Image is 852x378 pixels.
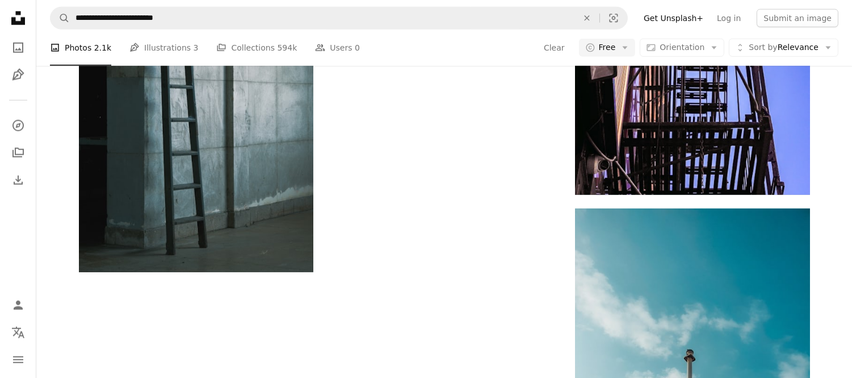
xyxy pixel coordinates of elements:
a: Collections [7,142,30,164]
span: Sort by [749,43,777,52]
span: Orientation [660,43,704,52]
button: Language [7,321,30,344]
a: white concrete tower under blue sky during daytime [575,360,809,370]
span: Relevance [749,42,819,53]
a: Log in [710,9,748,27]
a: Download History [7,169,30,192]
a: Get Unsplash+ [637,9,710,27]
a: Illustrations [7,64,30,86]
button: Visual search [600,7,627,29]
a: Log in / Sign up [7,294,30,317]
a: Collections 594k [216,30,297,66]
a: Illustrations 3 [129,30,198,66]
a: A tall ladder leans against a concrete wall. [79,90,313,101]
button: Orientation [640,39,724,57]
button: Free [579,39,636,57]
a: Photos [7,36,30,59]
a: Explore [7,114,30,137]
a: Users 0 [315,30,360,66]
button: Search Unsplash [51,7,70,29]
button: Menu [7,348,30,371]
span: 0 [355,41,360,54]
span: Free [599,42,616,53]
button: Clear [543,39,565,57]
button: Sort byRelevance [729,39,838,57]
a: Home — Unsplash [7,7,30,32]
button: Submit an image [757,9,838,27]
form: Find visuals sitewide [50,7,628,30]
span: 3 [194,41,199,54]
span: 594k [277,41,297,54]
button: Clear [574,7,599,29]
